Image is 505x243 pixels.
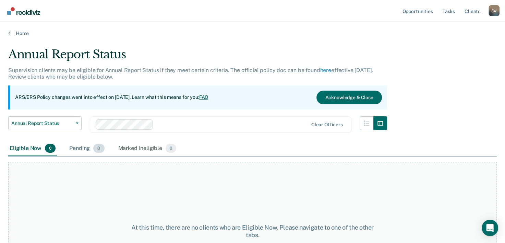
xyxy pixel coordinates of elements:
div: Pending8 [68,141,106,156]
div: Annual Report Status [8,47,387,67]
div: A W [489,5,500,16]
p: Supervision clients may be eligible for Annual Report Status if they meet certain criteria. The o... [8,67,373,80]
div: Clear officers [311,122,343,128]
div: Open Intercom Messenger [482,220,498,236]
a: Home [8,30,497,36]
span: 0 [45,144,56,153]
span: Annual Report Status [11,120,73,126]
div: Eligible Now0 [8,141,57,156]
button: Acknowledge & Close [316,91,382,104]
p: ARS/ERS Policy changes went into effect on [DATE]. Learn what this means for you: [15,94,208,101]
span: 8 [93,144,104,153]
span: 0 [166,144,176,153]
img: Recidiviz [7,7,40,15]
a: FAQ [199,94,209,100]
a: here [320,67,331,73]
div: Marked Ineligible0 [117,141,178,156]
button: Profile dropdown button [489,5,500,16]
button: Annual Report Status [8,116,82,130]
div: At this time, there are no clients who are Eligible Now. Please navigate to one of the other tabs. [131,224,375,239]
